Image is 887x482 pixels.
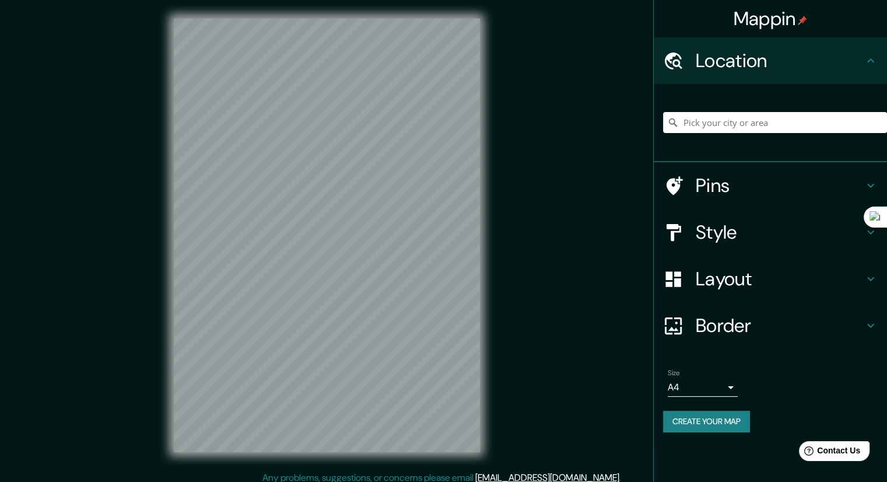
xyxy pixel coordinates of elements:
[654,37,887,84] div: Location
[654,162,887,209] div: Pins
[798,16,807,25] img: pin-icon.png
[668,378,738,397] div: A4
[696,221,864,244] h4: Style
[696,174,864,197] h4: Pins
[663,411,750,432] button: Create your map
[696,314,864,337] h4: Border
[654,209,887,256] div: Style
[174,19,480,452] canvas: Map
[696,267,864,291] h4: Layout
[696,49,864,72] h4: Location
[654,302,887,349] div: Border
[663,112,887,133] input: Pick your city or area
[783,436,874,469] iframe: Help widget launcher
[668,368,680,378] label: Size
[654,256,887,302] div: Layout
[734,7,808,30] h4: Mappin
